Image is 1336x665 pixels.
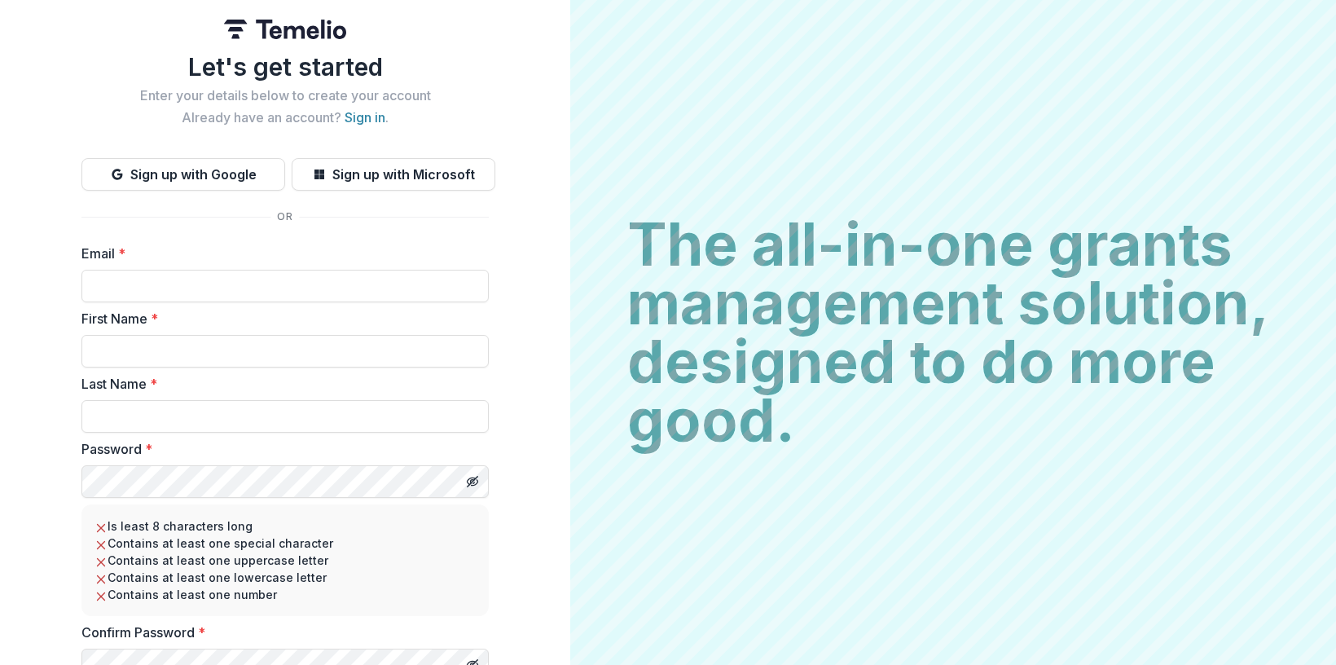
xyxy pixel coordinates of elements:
button: Toggle password visibility [459,469,486,495]
label: First Name [81,309,479,328]
li: Contains at least one special character [94,535,476,552]
img: Temelio [224,20,346,39]
label: Last Name [81,374,479,394]
label: Email [81,244,479,263]
h2: Already have an account? . [81,110,489,126]
button: Sign up with Microsoft [292,158,495,191]
li: Contains at least one number [94,586,476,603]
label: Confirm Password [81,623,479,642]
h2: Enter your details below to create your account [81,88,489,103]
li: Contains at least one lowercase letter [94,569,476,586]
li: Contains at least one uppercase letter [94,552,476,569]
h1: Let's get started [81,52,489,81]
li: Is least 8 characters long [94,517,476,535]
button: Sign up with Google [81,158,285,191]
label: Password [81,439,479,459]
a: Sign in [345,109,385,126]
